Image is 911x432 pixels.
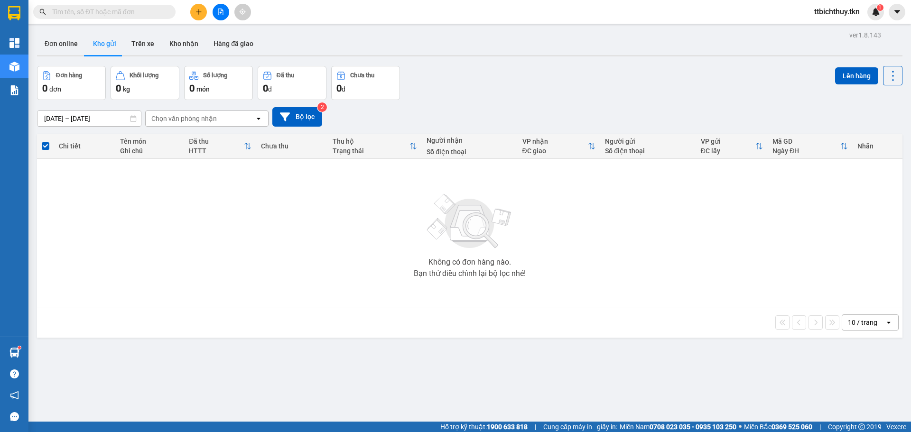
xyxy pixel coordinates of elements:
span: notification [10,391,19,400]
span: | [535,422,536,432]
div: Số lượng [203,72,227,79]
button: Đơn hàng0đơn [37,66,106,100]
span: 0 [42,83,47,94]
span: kg [123,85,130,93]
strong: 1900 633 818 [487,423,528,431]
div: Chưa thu [350,72,374,79]
div: Thu hộ [333,138,409,145]
th: Toggle SortBy [328,134,422,159]
div: Ngày ĐH [772,147,840,155]
div: Chọn văn phòng nhận [151,114,217,123]
button: Kho gửi [85,32,124,55]
span: ttbichthuy.tkn [807,6,867,18]
div: 10 / trang [848,318,877,327]
img: icon-new-feature [872,8,880,16]
div: Nhãn [857,142,898,150]
span: đơn [49,85,61,93]
input: Tìm tên, số ĐT hoặc mã đơn [52,7,164,17]
span: plus [195,9,202,15]
span: copyright [858,423,865,430]
img: warehouse-icon [9,348,19,358]
img: svg+xml;base64,PHN2ZyBjbGFzcz0ibGlzdC1wbHVnX19zdmciIHhtbG5zPSJodHRwOi8vd3d3LnczLm9yZy8yMDAwL3N2Zy... [422,188,517,255]
div: VP gửi [701,138,755,145]
div: Đơn hàng [56,72,82,79]
div: VP nhận [522,138,588,145]
div: Đã thu [277,72,294,79]
div: Không có đơn hàng nào. [428,258,511,266]
button: caret-down [889,4,905,20]
button: Bộ lọc [272,107,322,127]
span: 0 [116,83,121,94]
sup: 1 [877,4,883,11]
div: Tên món [120,138,180,145]
div: ĐC lấy [701,147,755,155]
button: Hàng đã giao [206,32,261,55]
span: đ [268,85,272,93]
div: Đã thu [189,138,244,145]
div: ver 1.8.143 [849,30,881,40]
div: Người nhận [427,137,512,144]
div: Khối lượng [130,72,158,79]
th: Toggle SortBy [184,134,256,159]
img: logo-vxr [8,6,20,20]
input: Select a date range. [37,111,141,126]
span: Hỗ trợ kỹ thuật: [440,422,528,432]
span: message [10,412,19,421]
div: Số điện thoại [605,147,691,155]
div: Số điện thoại [427,148,512,156]
th: Toggle SortBy [518,134,601,159]
span: Miền Nam [620,422,736,432]
img: warehouse-icon [9,62,19,72]
span: | [819,422,821,432]
span: 0 [263,83,268,94]
span: question-circle [10,369,19,378]
th: Toggle SortBy [768,134,853,159]
button: Trên xe [124,32,162,55]
div: Người gửi [605,138,691,145]
div: Ghi chú [120,147,180,155]
svg: open [885,319,892,326]
div: HTTT [189,147,244,155]
span: file-add [217,9,224,15]
span: Cung cấp máy in - giấy in: [543,422,617,432]
strong: 0369 525 060 [772,423,812,431]
span: đ [342,85,345,93]
button: aim [234,4,251,20]
button: plus [190,4,207,20]
div: Chưa thu [261,142,323,150]
button: Đơn online [37,32,85,55]
span: món [196,85,210,93]
span: caret-down [893,8,902,16]
button: Khối lượng0kg [111,66,179,100]
th: Toggle SortBy [696,134,768,159]
button: Kho nhận [162,32,206,55]
svg: open [255,115,262,122]
span: 1 [878,4,882,11]
sup: 2 [317,102,327,112]
span: 0 [189,83,195,94]
span: aim [239,9,246,15]
img: solution-icon [9,85,19,95]
button: Đã thu0đ [258,66,326,100]
button: Lên hàng [835,67,878,84]
sup: 1 [18,346,21,349]
div: Bạn thử điều chỉnh lại bộ lọc nhé! [414,270,526,277]
span: ⚪️ [739,425,742,429]
div: ĐC giao [522,147,588,155]
button: Số lượng0món [184,66,253,100]
strong: 0708 023 035 - 0935 103 250 [650,423,736,431]
span: search [39,9,46,15]
button: Chưa thu0đ [331,66,400,100]
img: dashboard-icon [9,38,19,48]
span: Miền Bắc [744,422,812,432]
button: file-add [213,4,229,20]
div: Mã GD [772,138,840,145]
span: 0 [336,83,342,94]
div: Trạng thái [333,147,409,155]
div: Chi tiết [59,142,110,150]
